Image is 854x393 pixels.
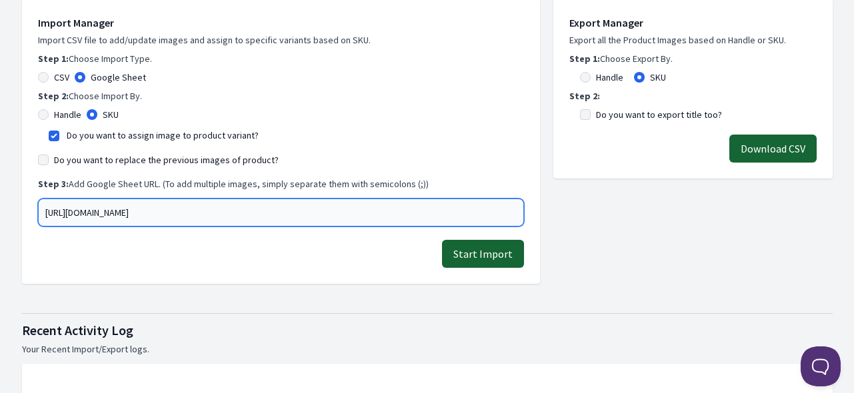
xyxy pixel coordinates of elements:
[650,71,666,84] label: SKU
[91,71,146,84] label: Google Sheet
[103,108,119,121] label: SKU
[38,90,69,102] b: Step 2:
[38,178,69,190] b: Step 3:
[38,177,524,191] p: Add Google Sheet URL. (To add multiple images, simply separate them with semicolons (;))
[569,52,817,65] p: Choose Export By.
[38,89,524,103] p: Choose Import By.
[801,346,841,386] iframe: Toggle Customer Support
[54,108,81,121] label: Handle
[54,153,279,167] label: Do you want to replace the previous images of product?
[67,129,259,141] label: Do you want to assign image to product variant?
[596,71,623,84] label: Handle
[22,321,833,340] h1: Recent Activity Log
[38,33,524,47] p: Import CSV file to add/update images and assign to specific variants based on SKU.
[38,53,69,65] b: Step 1:
[569,33,817,47] p: Export all the Product Images based on Handle or SKU.
[569,53,600,65] b: Step 1:
[729,135,817,163] button: Download CSV
[596,108,722,121] label: Do you want to export title too?
[442,240,524,268] button: Start Import
[569,90,600,102] b: Step 2:
[22,342,833,356] p: Your Recent Import/Export logs.
[569,15,817,31] h1: Export Manager
[54,71,69,84] label: CSV
[38,15,524,31] h1: Import Manager
[38,52,524,65] p: Choose Import Type.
